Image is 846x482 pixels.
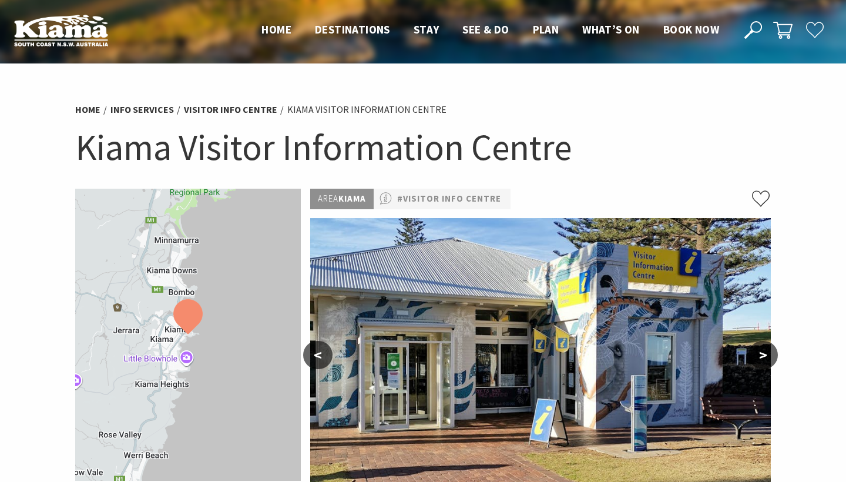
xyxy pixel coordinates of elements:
nav: Main Menu [250,21,731,40]
h1: Kiama Visitor Information Centre [75,123,771,171]
a: Info Services [110,103,174,116]
li: Kiama Visitor Information Centre [287,102,446,118]
p: Kiama [310,189,374,209]
span: Destinations [315,22,390,36]
span: What’s On [582,22,640,36]
span: See & Do [462,22,509,36]
span: Area [318,193,338,204]
button: < [303,341,333,369]
button: > [748,341,778,369]
a: #Visitor Info Centre [397,192,501,206]
span: Plan [533,22,559,36]
a: Visitor Info Centre [184,103,277,116]
span: Stay [414,22,439,36]
a: Home [75,103,100,116]
span: Home [261,22,291,36]
img: Kiama Logo [14,14,108,46]
span: Book now [663,22,719,36]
